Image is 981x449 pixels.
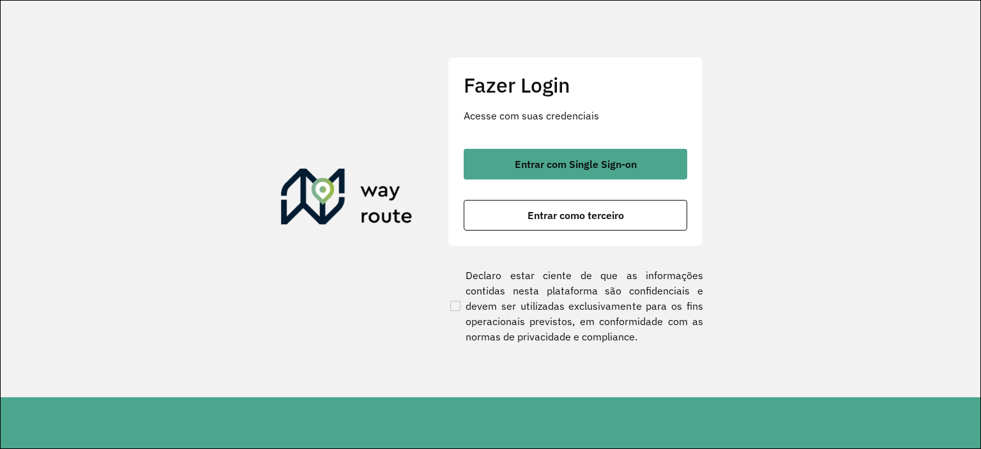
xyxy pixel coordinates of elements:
img: Roteirizador AmbevTech [281,169,413,230]
p: Acesse com suas credenciais [464,108,687,123]
label: Declaro estar ciente de que as informações contidas nesta plataforma são confidenciais e devem se... [448,268,703,344]
span: Entrar com Single Sign-on [515,159,637,169]
button: button [464,149,687,179]
button: button [464,200,687,231]
h2: Fazer Login [464,73,687,97]
span: Entrar como terceiro [528,210,624,220]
